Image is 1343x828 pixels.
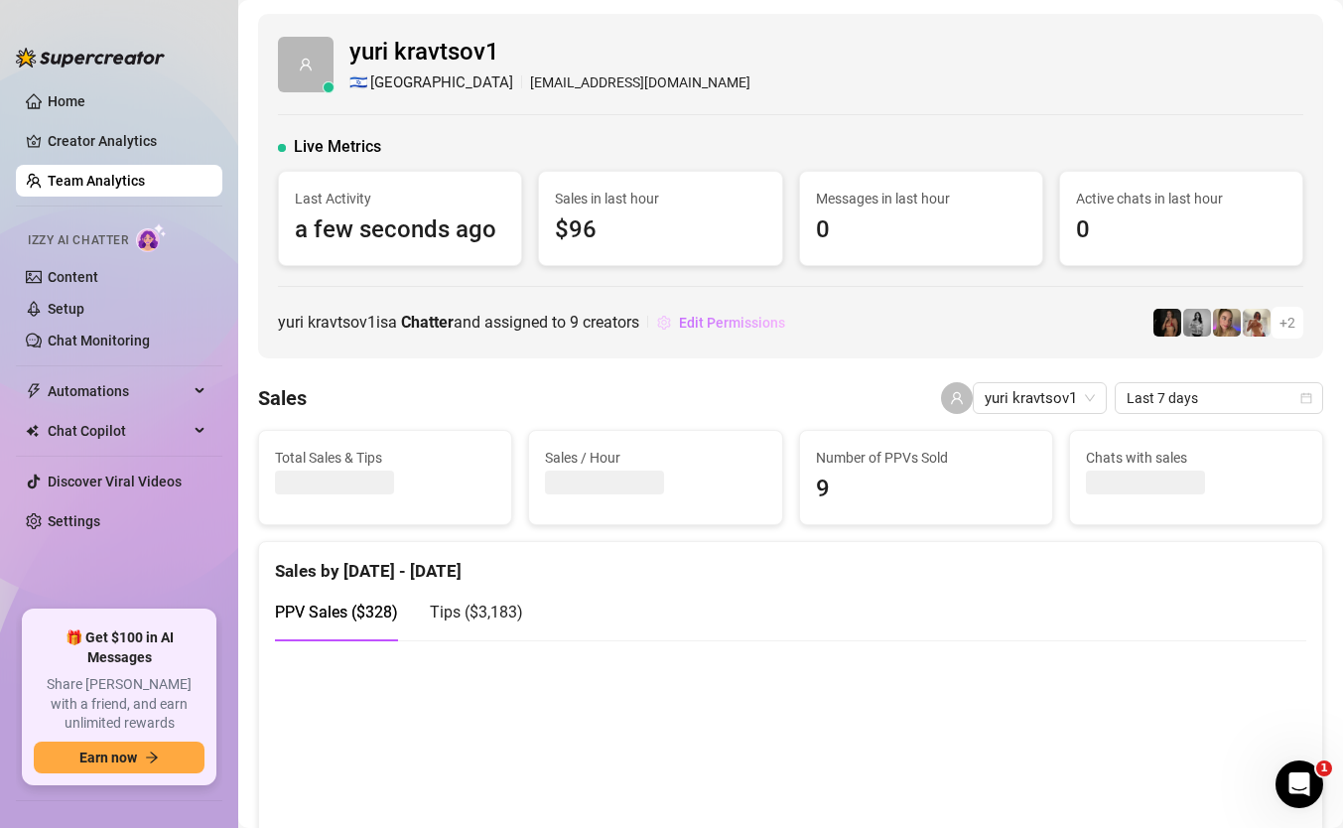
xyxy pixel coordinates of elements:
span: Edit Permissions [679,315,785,331]
span: Chat Copilot [48,415,189,447]
span: 9 [570,313,579,332]
span: Sales in last hour [555,188,765,209]
span: 0 [1076,211,1286,249]
div: Sales by [DATE] - [DATE] [275,542,1306,585]
div: [EMAIL_ADDRESS][DOMAIN_NAME] [349,71,750,95]
span: 🇮🇱 [349,71,368,95]
span: Last Activity [295,188,505,209]
span: calendar [1300,392,1312,404]
a: Team Analytics [48,173,145,189]
span: Messages in last hour [816,188,1026,209]
img: Chat Copilot [26,424,39,438]
a: Setup [48,301,84,317]
img: D [1153,309,1181,337]
button: Edit Permissions [656,307,786,339]
span: Tips ( $3,183 ) [430,603,523,621]
span: thunderbolt [26,383,42,399]
span: Earn now [79,750,137,765]
span: 🎁 Get $100 in AI Messages [34,628,204,667]
a: Content [48,269,98,285]
span: a few seconds ago [295,211,505,249]
span: yuri kravtsov1 is a and assigned to creators [278,310,639,335]
a: Creator Analytics [48,125,206,157]
span: Last 7 days [1127,383,1311,413]
span: Total Sales & Tips [275,447,495,469]
span: 1 [1316,760,1332,776]
img: Cherry [1213,309,1241,337]
span: 9 [816,471,1036,508]
span: Share [PERSON_NAME] with a friend, and earn unlimited rewards [34,675,204,734]
span: arrow-right [145,751,159,764]
b: Chatter [401,313,454,332]
span: + 2 [1279,312,1295,334]
span: yuri kravtsov1 [985,383,1095,413]
span: 0 [816,211,1026,249]
iframe: Intercom live chat [1276,760,1323,808]
span: $96 [555,211,765,249]
span: setting [657,316,671,330]
a: Settings [48,513,100,529]
span: user [299,58,313,71]
img: Green [1243,309,1271,337]
button: Earn nowarrow-right [34,742,204,773]
span: Automations [48,375,189,407]
img: AI Chatter [136,223,167,252]
span: user [950,391,964,405]
span: Number of PPVs Sold [816,447,1036,469]
span: Chats with sales [1086,447,1306,469]
a: Chat Monitoring [48,333,150,348]
span: yuri kravtsov1 [349,34,750,71]
span: [GEOGRAPHIC_DATA] [370,71,513,95]
img: A [1183,309,1211,337]
h4: Sales [258,384,307,412]
img: logo-BBDzfeDw.svg [16,48,165,68]
span: Izzy AI Chatter [28,231,128,250]
span: Active chats in last hour [1076,188,1286,209]
span: Sales / Hour [545,447,765,469]
span: Live Metrics [294,135,381,159]
a: Discover Viral Videos [48,474,182,489]
span: PPV Sales ( $328 ) [275,603,398,621]
a: Home [48,93,85,109]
